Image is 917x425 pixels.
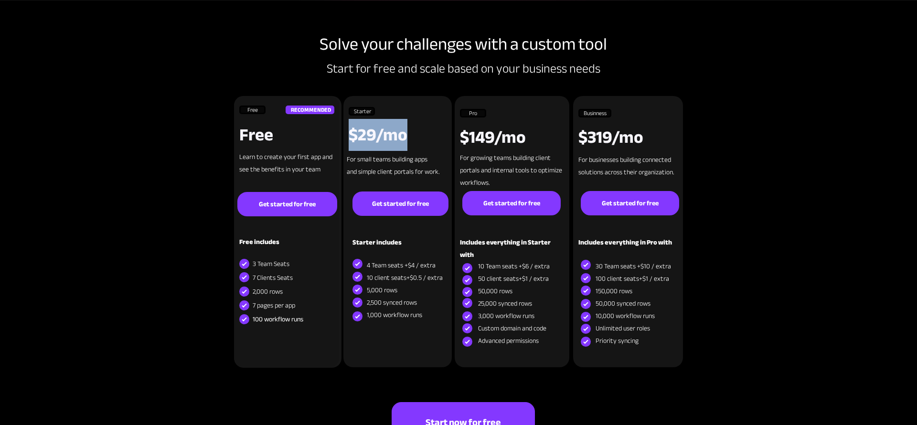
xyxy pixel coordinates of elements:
span: Businness [580,110,610,117]
strong: $149/mo [460,121,526,153]
span: +$1 / extra [519,272,549,285]
span: Starter [350,108,373,115]
span: Get started for free [582,199,678,207]
span: Free [241,106,264,113]
a: Get started for free [237,192,337,216]
span: Unlimited user roles [596,322,650,335]
span: Priority syncing [596,334,639,347]
span: 25,000 synced rows [478,297,532,310]
span: 10 client seats 5,000 rows 2,500 synced rows 1,000 workflow runs [367,271,443,321]
span: For growing teams building client portals and internal tools to optimize workflows. [460,151,562,189]
span: 100 client seats [596,272,669,285]
span: Learn to create your first app and see the benefits in your team [239,150,332,176]
strong: Free [239,119,273,151]
strong: $319/mo [578,121,643,153]
a: Get started for free [462,191,561,215]
a: Get started for free [581,191,679,215]
span: 50 client seats [478,272,549,285]
span: Solve your challenges with a custom tool [320,28,607,60]
strong: $29/mo [349,119,407,151]
span: Pro [461,110,485,117]
span: Starter includes [352,236,402,249]
span: +$1 / extra [639,272,669,285]
span: 10 Team seats +$6 / extra [478,260,550,273]
span: 50,000 synced rows [596,297,650,310]
span: Start for free and scale based on your business needs [327,57,600,80]
span: +$0.5 / extra [406,271,443,284]
span: For businesses building connected solutions across their organization. [578,153,674,179]
a: Get started for free [352,191,448,216]
span: 3 Team Seats 7 Clients Seats 2,000 rows 7 pages per app [253,257,295,312]
span: 150,000 rows [596,285,632,297]
strong: 100 workflow runs [253,313,303,326]
span: Advanced permissions [478,334,539,347]
span: RECOMMENDED [287,106,333,113]
span: Free includes [239,235,279,248]
span: 30 Team seats +$10 / extra [596,260,671,273]
span: Custom domain and code [478,322,546,335]
span: 50,000 rows [478,285,512,297]
span: Get started for free [464,199,559,207]
span: 4 Team seats +$4 / extra [367,259,436,272]
span: 10,000 workflow runs [596,309,655,322]
span: For small teams building apps and simple client portals for work. [347,153,440,178]
span: Get started for free [354,200,447,208]
span: 3,000 workflow runs [478,309,534,322]
span: Includes everything in Pro with [578,236,672,249]
span: Includes everything in Starter with [460,236,551,261]
span: Get started for free [239,200,336,208]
